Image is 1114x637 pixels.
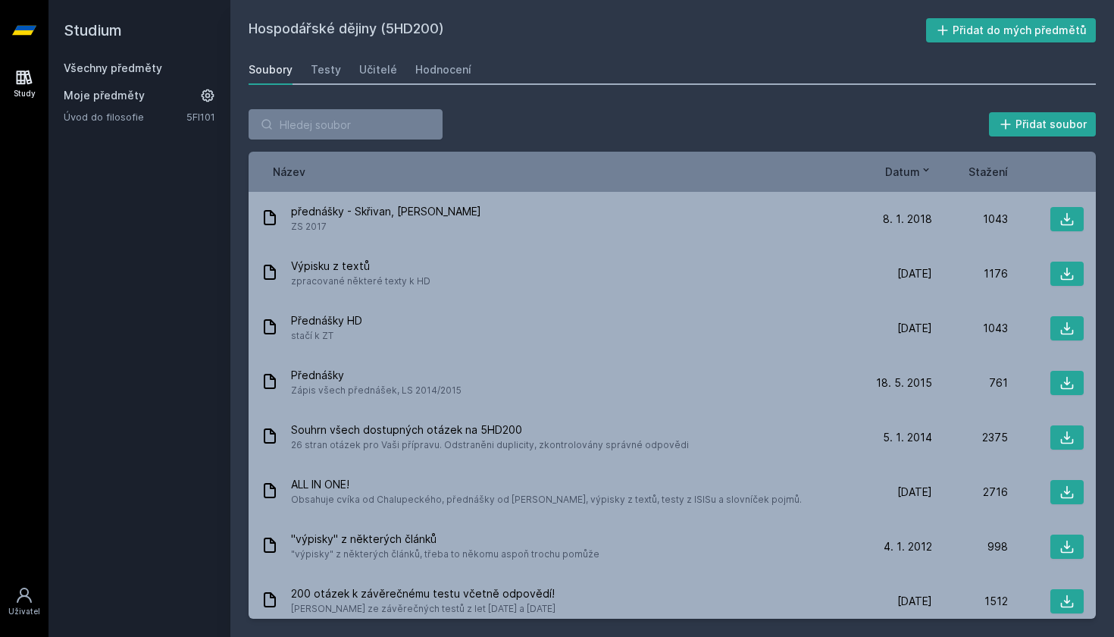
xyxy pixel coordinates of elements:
[291,368,462,383] span: Přednášky
[291,383,462,398] span: Zápis všech přednášek, LS 2014/2015
[885,164,932,180] button: Datum
[359,55,397,85] a: Učitelé
[3,579,45,625] a: Uživatel
[291,586,555,601] span: 200 otázek k závěrečnému testu včetně odpovědí!
[291,477,802,492] span: ALL IN ONE!
[415,62,471,77] div: Hodnocení
[897,594,932,609] span: [DATE]
[311,62,341,77] div: Testy
[932,375,1008,391] div: 761
[932,430,1008,445] div: 2375
[311,55,341,85] a: Testy
[989,112,1097,136] button: Přidat soubor
[885,164,920,180] span: Datum
[291,422,689,438] span: Souhrn všech dostupných otázek na 5HD200
[876,375,932,391] span: 18. 5. 2015
[932,321,1008,336] div: 1043
[291,547,599,562] span: "výpisky" z některých článků, třeba to někomu aspoň trochu pomůže
[249,62,293,77] div: Soubory
[883,212,932,227] span: 8. 1. 2018
[359,62,397,77] div: Učitelé
[968,164,1008,180] button: Stažení
[932,212,1008,227] div: 1043
[273,164,305,180] button: Název
[926,18,1097,42] button: Přidat do mých předmětů
[291,328,362,344] span: stačí k ZT
[415,55,471,85] a: Hodnocení
[64,109,186,124] a: Úvod do filosofie
[64,61,162,74] a: Všechny předměty
[291,438,689,453] span: 26 stran otázek pro Vaši přípravu. Odstraněni duplicity, zkontrolovány správné odpovědi
[249,18,926,42] h2: Hospodářské dějiny (5HD200)
[291,601,555,617] span: [PERSON_NAME] ze závěrečných testů z let [DATE] a [DATE]
[932,266,1008,281] div: 1176
[8,606,40,617] div: Uživatel
[291,492,802,507] span: Obsahuje cvíka od Chalupeckého, přednášky od [PERSON_NAME], výpisky z textů, testy z ISISu a slov...
[932,539,1008,554] div: 998
[291,313,362,328] span: Přednášky HD
[291,204,481,219] span: přednášky - Skřivan, [PERSON_NAME]
[897,485,932,500] span: [DATE]
[3,61,45,107] a: Study
[897,321,932,336] span: [DATE]
[884,539,932,554] span: 4. 1. 2012
[291,274,430,289] span: zpracované některé texty k HD
[186,111,215,123] a: 5FI101
[249,55,293,85] a: Soubory
[64,88,145,103] span: Moje předměty
[291,259,430,274] span: Výpisku z textů
[932,485,1008,500] div: 2716
[932,594,1008,609] div: 1512
[883,430,932,445] span: 5. 1. 2014
[897,266,932,281] span: [DATE]
[291,532,599,547] span: "výpisky" z některých článků
[291,219,481,234] span: ZS 2017
[14,88,36,99] div: Study
[249,109,443,140] input: Hledej soubor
